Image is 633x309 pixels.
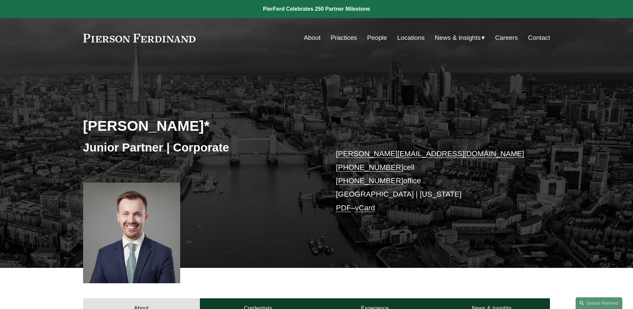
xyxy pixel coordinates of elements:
[576,297,622,309] a: Search this site
[83,117,317,134] h2: [PERSON_NAME]*
[435,32,481,44] span: News & Insights
[528,31,550,44] a: Contact
[435,31,485,44] a: folder dropdown
[336,147,531,215] p: cell office [GEOGRAPHIC_DATA] | [US_STATE] –
[367,31,387,44] a: People
[336,163,403,172] a: [PHONE_NUMBER]
[336,149,524,158] a: [PERSON_NAME][EMAIL_ADDRESS][DOMAIN_NAME]
[331,31,357,44] a: Practices
[83,140,317,155] h3: Junior Partner | Corporate
[397,31,424,44] a: Locations
[495,31,518,44] a: Careers
[355,204,375,212] a: vCard
[336,204,351,212] a: PDF
[304,31,321,44] a: About
[336,177,403,185] a: [PHONE_NUMBER]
